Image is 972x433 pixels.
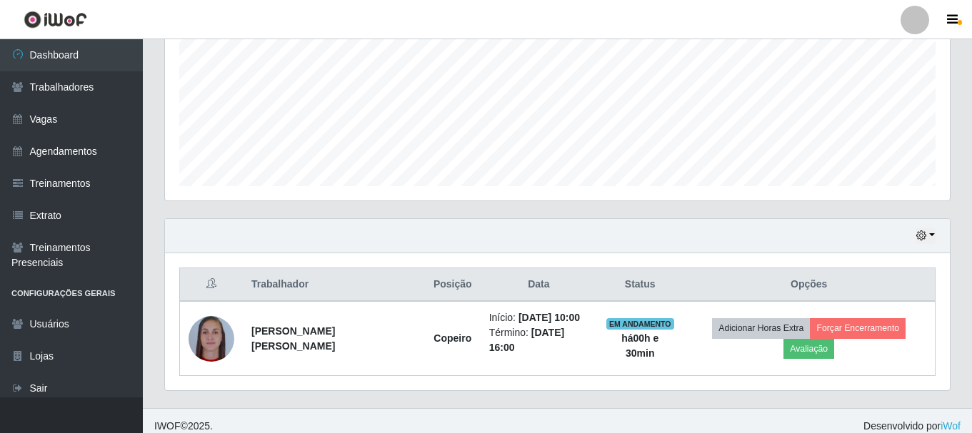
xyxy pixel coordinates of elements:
th: Status [597,268,683,302]
span: EM ANDAMENTO [606,318,674,330]
th: Trabalhador [243,268,425,302]
th: Data [481,268,597,302]
img: CoreUI Logo [24,11,87,29]
li: Término: [489,325,588,355]
time: [DATE] 10:00 [518,312,580,323]
strong: Copeiro [434,332,471,344]
th: Opções [683,268,935,302]
button: Avaliação [783,339,834,359]
img: 1705009290987.jpeg [189,315,234,361]
strong: [PERSON_NAME] [PERSON_NAME] [251,325,335,352]
li: Início: [489,310,588,325]
button: Forçar Encerramento [810,318,906,338]
strong: há 00 h e 30 min [621,332,658,359]
span: IWOF [154,420,181,432]
a: iWof [941,420,961,432]
th: Posição [425,268,481,302]
button: Adicionar Horas Extra [712,318,810,338]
